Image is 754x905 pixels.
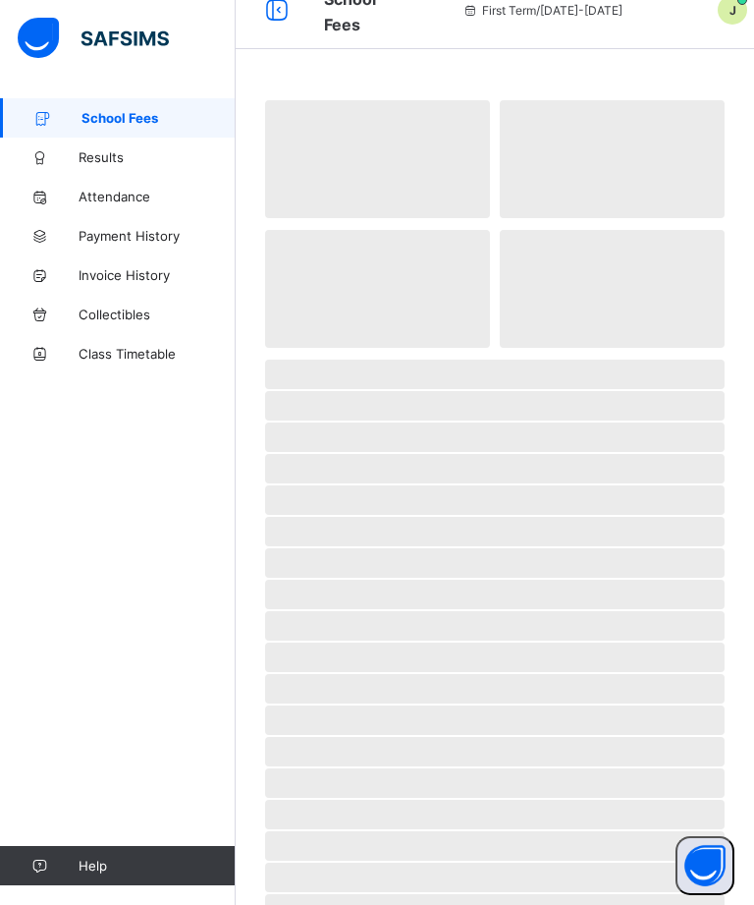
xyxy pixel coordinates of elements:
img: safsims [18,18,169,59]
span: session/term information [462,3,622,18]
span: ‌ [265,768,725,798]
span: Results [79,149,236,165]
span: School Fees [81,110,236,126]
button: Open asap [675,836,734,895]
span: ‌ [265,643,725,672]
span: Invoice History [79,267,236,283]
span: ‌ [265,831,725,861]
span: ‌ [265,580,725,609]
span: Collectibles [79,307,236,322]
span: ‌ [500,100,725,218]
span: Payment History [79,228,236,244]
span: ‌ [265,737,725,766]
span: ‌ [265,454,725,483]
span: Attendance [79,189,236,204]
span: ‌ [265,230,490,348]
span: ‌ [265,674,725,704]
span: ‌ [265,391,725,421]
span: ‌ [265,706,725,735]
span: Class Timetable [79,346,236,362]
span: ‌ [265,548,725,578]
span: ‌ [265,423,725,452]
span: ‌ [265,485,725,515]
span: ‌ [265,517,725,546]
span: ‌ [265,360,725,389]
span: ‌ [265,100,490,218]
span: J [729,3,736,18]
span: ‌ [500,230,725,348]
span: ‌ [265,863,725,892]
span: ‌ [265,611,725,641]
span: ‌ [265,800,725,829]
span: Help [79,858,235,874]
